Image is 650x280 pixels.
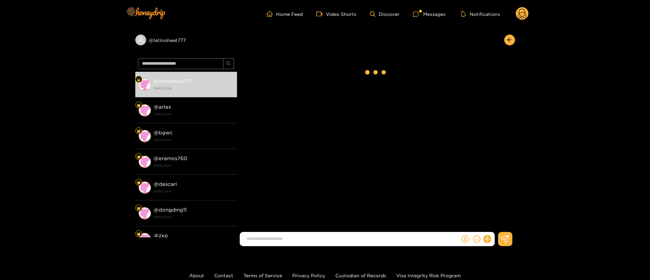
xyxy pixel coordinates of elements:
[154,233,168,238] strong: @ zxp
[473,235,480,243] span: smile
[139,79,151,91] img: conversation
[135,35,237,45] div: @latinoheat777
[139,104,151,116] img: conversation
[154,181,177,187] strong: @ dascari
[154,207,186,213] strong: @ dongding11
[316,11,326,17] span: video-camera
[413,10,446,18] div: Messages
[154,85,234,91] strong: [DATE] 23:26
[370,11,399,17] a: Discover
[459,10,502,17] button: Notifications
[154,188,234,194] strong: [DATE] 20:51
[138,37,144,43] span: user
[189,273,204,278] a: About
[243,273,282,278] a: Terms of Service
[214,273,233,278] a: Contact
[137,206,141,210] img: Fan Level
[137,103,141,107] img: Fan Level
[139,233,151,245] img: conversation
[137,180,141,185] img: Fan Level
[292,273,325,278] a: Privacy Policy
[154,214,234,220] strong: [DATE] 20:51
[267,11,303,17] a: Home Feed
[154,163,234,169] strong: [DATE] 20:51
[139,181,151,194] img: conversation
[139,130,151,142] img: conversation
[154,78,193,84] strong: @ latinoheat777
[137,129,141,133] img: Fan Level
[137,155,141,159] img: Fan Level
[335,273,386,278] a: Custodian of Records
[504,35,515,45] button: arrow-left
[137,78,141,82] img: Fan Level
[137,232,141,236] img: Fan Level
[223,58,234,69] button: search
[226,61,231,67] span: search
[154,155,188,161] strong: @ eramos760
[139,207,151,219] img: conversation
[154,130,173,135] strong: @ bgwc
[267,11,276,17] span: home
[507,37,512,43] span: arrow-left
[460,234,470,244] button: dollar
[396,273,461,278] a: Visa Integrity Risk Program
[316,11,356,17] a: Video Shorts
[139,156,151,168] img: conversation
[461,235,469,243] span: dollar
[154,137,234,143] strong: [DATE] 20:51
[154,111,234,117] strong: [DATE] 20:51
[154,104,171,110] strong: @ arlax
